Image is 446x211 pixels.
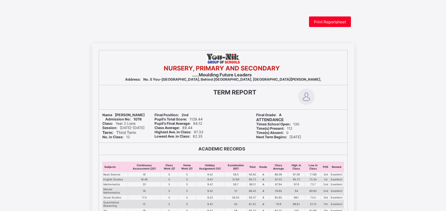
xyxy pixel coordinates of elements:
[178,187,196,195] td: 5
[330,172,344,177] td: Excellent
[196,187,224,195] td: 9.42
[196,182,224,187] td: 9.42
[321,187,330,195] td: 2nd
[128,172,160,177] td: 16
[102,135,130,139] span: 12
[154,117,203,121] span: 1129.44
[288,200,305,208] td: 96.81
[102,113,145,117] span: [PERSON_NAME]
[269,200,288,208] td: 79.9
[248,182,257,187] td: 96.12
[256,135,287,139] b: Next Term Begins:
[321,162,330,172] th: POS
[178,182,196,187] td: 5
[330,162,344,172] th: Remark
[288,172,305,177] td: 97.39
[125,77,141,82] b: Address:
[305,177,321,182] td: 75.34
[269,172,288,177] td: 88.39
[269,187,288,195] td: 78.65
[321,172,330,177] td: 3rd
[256,131,289,135] span: 0
[154,113,179,117] b: Final Position:
[256,122,291,126] b: Times School Open:
[102,121,113,126] b: Class:
[196,177,224,182] td: 9.42
[154,121,202,126] span: 94.12
[257,172,269,177] td: A
[164,65,280,72] b: NURSERY, PRIMARY AND SECONDARY
[269,162,288,172] th: Class Average
[248,195,257,200] td: 93.37
[160,177,178,182] td: 5
[178,177,196,182] td: 5
[321,177,330,182] td: 1st
[305,200,321,208] td: 51.13
[257,177,269,182] td: A
[257,200,269,208] td: A
[105,117,131,121] b: Admission No:
[256,113,282,117] span: A
[102,113,112,117] b: Name
[105,117,142,121] span: 1078
[257,182,269,187] td: A
[330,177,344,182] td: Excellent
[128,187,160,195] td: 16
[178,162,196,172] th: Home Work (5)
[305,182,321,187] td: 73.7
[256,131,284,135] b: Time(s) Absent:
[154,130,203,134] span: 97.33
[256,126,292,131] span: 112
[305,162,321,172] th: Low. In Class
[248,172,257,177] td: 93.92
[288,187,305,195] td: 94
[248,200,257,208] td: 81.42
[128,177,160,182] td: 18.46
[154,121,190,126] b: Pupil's Final Average:
[102,182,128,187] td: Mathematics
[305,195,321,200] td: 74.5
[196,172,224,177] td: 9.42
[160,187,178,195] td: 5
[125,77,321,82] span: No. 5 You-[GEOGRAPHIC_DATA], Behind [GEOGRAPHIC_DATA], [GEOGRAPHIC_DATA][PERSON_NAME],
[257,187,269,195] td: A
[224,182,247,187] td: 56.7
[248,177,257,182] td: 95.72
[256,117,284,122] b: ATTENDANCE
[256,122,299,126] span: 130
[154,126,192,130] span: 89.44
[102,126,145,130] span: [DATE]-[DATE]
[154,130,191,134] b: Highest Ave. in Class:
[248,162,257,172] th: Total
[102,200,128,208] td: Quantitative Reasoning
[248,187,257,195] td: 86.42
[160,182,178,187] td: 5
[288,195,305,200] td: 98.1
[102,177,128,182] td: English Studies
[224,162,247,172] th: Examination (60)
[192,72,252,77] b: .....Moulding Future Leaders
[321,195,330,200] td: 3rd
[269,177,288,182] td: 87.43
[102,187,128,195] td: Mental Mathematics
[154,134,202,139] span: 82.35
[160,162,178,172] th: Class Work (5)
[160,195,178,200] td: 5
[224,195,247,200] td: 56.55
[102,130,114,135] b: Term:
[256,126,284,131] b: Time(s) Present:
[102,172,128,177] td: Basic Science
[102,135,123,139] b: No. in Class:
[102,121,136,126] span: Year 2 Lions
[288,162,305,172] th: High. In Class
[154,117,187,121] b: Pupil's Total Score:
[102,195,128,200] td: Social Studies
[102,130,136,135] span: Third Term
[305,187,321,195] td: 60.63
[321,182,330,187] td: 2nd
[128,182,160,187] td: 20
[160,172,178,177] td: 5
[224,200,247,208] td: 50
[154,134,190,139] b: Lowest Ave. in Class:
[330,200,344,208] td: Excellent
